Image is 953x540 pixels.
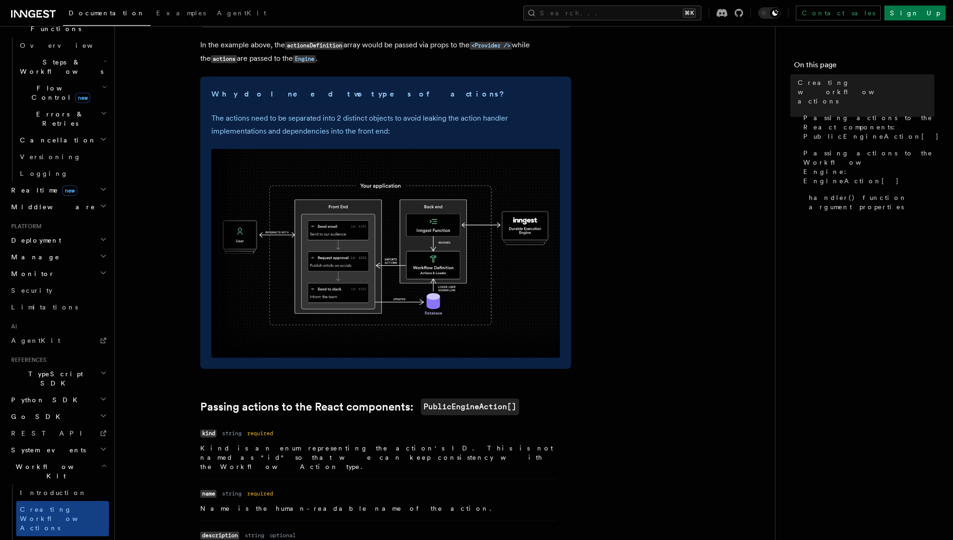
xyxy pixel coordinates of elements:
[20,153,81,161] span: Versioning
[200,532,239,540] code: description
[16,54,109,80] button: Steps & Workflows
[16,132,109,148] button: Cancellation
[7,37,109,182] div: Inngest Functions
[7,425,109,442] a: REST API
[11,430,90,437] span: REST API
[16,148,109,165] a: Versioning
[20,170,68,177] span: Logging
[803,113,939,141] span: Passing actions to the React components: PublicEngineAction[]
[7,356,46,364] span: References
[7,252,60,262] span: Manage
[523,6,701,20] button: Search...⌘K
[7,412,66,421] span: Go SDK
[200,430,216,437] code: kind
[7,186,77,195] span: Realtime
[211,55,237,63] code: actions
[758,7,781,19] button: Toggle dark mode
[293,54,316,63] a: Engine
[7,282,109,299] a: Security
[683,8,696,18] kbd: ⌘K
[151,3,211,25] a: Examples
[7,202,95,212] span: Middleware
[11,303,78,311] span: Limitations
[470,40,512,49] a: <Provider />
[247,430,273,437] dd: required
[69,9,145,17] span: Documentation
[7,392,109,408] button: Python SDK
[798,78,934,106] span: Creating workflow actions
[7,408,109,425] button: Go SDK
[7,366,109,392] button: TypeScript SDK
[7,299,109,315] a: Limitations
[247,490,273,497] dd: required
[11,337,60,344] span: AgentKit
[7,332,109,349] a: AgentKit
[63,3,151,26] a: Documentation
[7,458,109,484] button: Workflow Kit
[809,193,934,212] span: handler() function argument properties
[7,249,109,265] button: Manage
[803,148,934,186] span: Passing actions to the Workflow Engine: EngineAction[]
[16,165,109,182] a: Logging
[222,490,241,497] dd: string
[7,199,109,215] button: Middleware
[421,399,519,415] code: PublicEngineAction[]
[805,189,934,215] a: handler() function argument properties
[16,501,109,536] a: Creating Workflow Actions
[222,430,241,437] dd: string
[200,490,216,498] code: name
[794,59,934,74] h4: On this page
[800,145,934,189] a: Passing actions to the Workflow Engine: EngineAction[]
[7,395,83,405] span: Python SDK
[16,484,109,501] a: Introduction
[200,399,519,415] a: Passing actions to the React components:PublicEngineAction[]
[16,58,103,76] span: Steps & Workflows
[7,369,100,388] span: TypeScript SDK
[16,135,96,145] span: Cancellation
[293,55,316,63] code: Engine
[470,42,512,50] code: <Provider />
[75,93,90,103] span: new
[20,42,115,49] span: Overview
[16,37,109,54] a: Overview
[16,80,109,106] button: Flow Controlnew
[7,236,61,245] span: Deployment
[62,186,77,196] span: new
[7,462,101,481] span: Workflow Kit
[800,109,934,145] a: Passing actions to the React components: PublicEngineAction[]
[884,6,946,20] a: Sign Up
[7,232,109,249] button: Deployment
[7,182,109,199] button: Realtimenew
[200,504,556,513] p: Name is the human-readable name of the action.
[20,489,87,496] span: Introduction
[211,149,560,358] img: The Workflow Kit provides a Workflow Engine to compose workflow actions on the back end and a set...
[211,3,272,25] a: AgentKit
[16,84,102,102] span: Flow Control
[270,532,296,539] dd: optional
[11,287,52,294] span: Security
[7,269,55,278] span: Monitor
[285,42,343,50] code: actionsDefinition
[7,265,109,282] button: Monitor
[16,109,101,128] span: Errors & Retries
[7,223,42,230] span: Platform
[217,9,266,17] span: AgentKit
[156,9,206,17] span: Examples
[7,323,17,330] span: AI
[7,442,109,458] button: System events
[7,445,86,455] span: System events
[200,444,556,471] p: Kind is an enum representing the action's ID. This is not named as "id" so that we can keep consi...
[794,74,934,109] a: Creating workflow actions
[211,90,506,98] strong: Why do I need two types of actions?
[245,532,264,539] dd: string
[211,112,560,138] p: The actions need to be separated into 2 distinct objects to avoid leaking the action handler impl...
[796,6,881,20] a: Contact sales
[16,106,109,132] button: Errors & Retries
[200,39,571,65] p: In the example above, the array would be passed via props to the while the are passed to the .
[20,506,101,532] span: Creating Workflow Actions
